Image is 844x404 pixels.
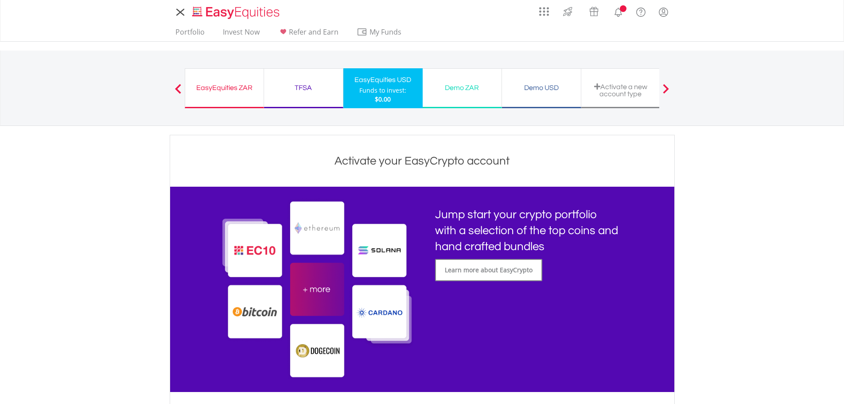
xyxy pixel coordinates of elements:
[539,7,549,16] img: grid-menu-icon.svg
[359,86,406,95] div: Funds to invest:
[435,259,542,281] a: Learn more about EasyCrypto
[428,82,496,94] div: Demo ZAR
[289,27,338,37] span: Refer and Earn
[274,27,342,41] a: Refer and Earn
[435,207,618,255] h1: Jump start your crypto portfolio with a selection of the top coins and hand crafted bundles
[172,153,672,169] h1: Activate your EasyCrypto account
[269,82,338,94] div: TFSA
[587,4,601,19] img: vouchers-v2.svg
[630,2,652,20] a: FAQ's and Support
[189,2,283,20] a: Home page
[191,5,283,20] img: EasyEquities_Logo.png
[587,83,655,98] div: Activate a new account type
[652,2,675,22] a: My Profile
[560,4,575,19] img: thrive-v2.svg
[349,74,417,86] div: EasyEquities USD
[357,26,415,38] span: My Funds
[607,2,630,20] a: Notifications
[581,2,607,19] a: Vouchers
[218,198,415,381] img: Cards showing screenshots of EasyCrypto
[533,2,555,16] a: AppsGrid
[507,82,576,94] div: Demo USD
[191,82,258,94] div: EasyEquities ZAR
[375,95,391,103] span: $0.00
[172,27,208,41] a: Portfolio
[219,27,263,41] a: Invest Now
